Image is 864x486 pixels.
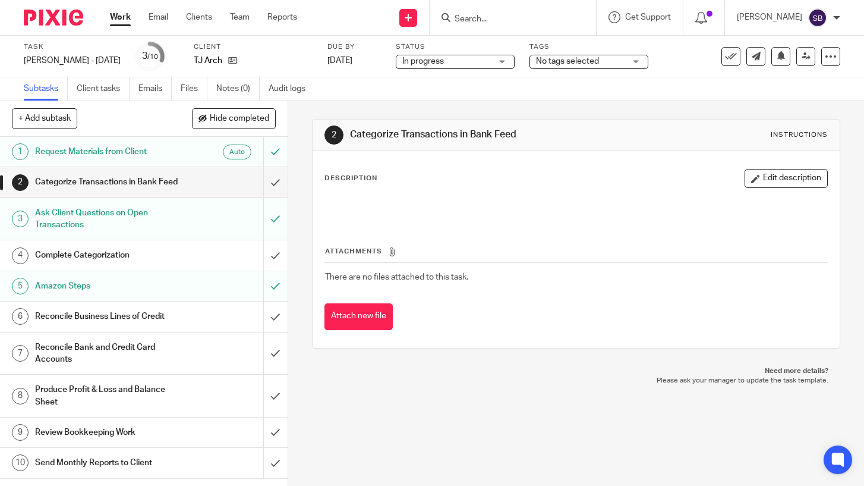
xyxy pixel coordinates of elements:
span: Attachments [325,248,382,255]
a: Reports [267,11,297,23]
h1: Review Bookkeeping Work [35,424,179,441]
span: In progress [402,57,444,65]
div: Tony - Jul 2025 [24,55,121,67]
a: Client tasks [77,77,130,101]
button: Hide completed [192,108,276,128]
button: + Add subtask [12,108,77,128]
a: Subtasks [24,77,68,101]
h1: Reconcile Business Lines of Credit [35,308,179,325]
a: Work [110,11,131,23]
div: Instructions [771,130,828,140]
div: Auto [223,145,251,159]
div: 2 [324,126,343,145]
div: 4 [12,247,29,264]
span: Get Support [625,13,671,21]
p: Need more details? [324,366,828,376]
span: Hide completed [210,114,269,124]
div: 3 [142,49,158,63]
div: 6 [12,308,29,325]
h1: Send Monthly Reports to Client [35,454,179,472]
h1: Request Materials from Client [35,143,179,161]
div: 9 [12,424,29,441]
h1: Complete Categorization [35,246,179,264]
label: Due by [327,42,381,52]
h1: Categorize Transactions in Bank Feed [350,128,601,141]
label: Status [396,42,515,52]
a: Files [181,77,207,101]
div: 10 [12,454,29,471]
label: Client [194,42,313,52]
label: Task [24,42,121,52]
span: There are no files attached to this task. [325,273,468,281]
p: TJ Arch [194,55,222,67]
h1: Categorize Transactions in Bank Feed [35,173,179,191]
a: Email [149,11,168,23]
span: [DATE] [327,57,352,65]
h1: Amazon Steps [35,277,179,295]
small: /10 [147,54,158,60]
img: Pixie [24,10,83,26]
span: No tags selected [536,57,599,65]
div: 2 [12,174,29,191]
div: 3 [12,211,29,227]
div: 7 [12,345,29,362]
h1: Reconcile Bank and Credit Card Accounts [35,338,179,369]
label: Tags [529,42,648,52]
a: Emails [138,77,172,101]
p: Description [324,174,377,183]
button: Attach new file [324,303,393,330]
div: 8 [12,388,29,405]
input: Search [453,14,560,25]
a: Audit logs [269,77,314,101]
a: Clients [186,11,212,23]
div: 5 [12,278,29,294]
div: 1 [12,143,29,160]
div: [PERSON_NAME] - [DATE] [24,55,121,67]
h1: Produce Profit & Loss and Balance Sheet [35,381,179,411]
button: Edit description [745,169,828,188]
p: [PERSON_NAME] [737,11,802,23]
a: Team [230,11,250,23]
p: Please ask your manager to update the task template. [324,376,828,385]
a: Notes (0) [216,77,260,101]
img: svg%3E [808,8,827,27]
h1: Ask Client Questions on Open Transactions [35,204,179,234]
